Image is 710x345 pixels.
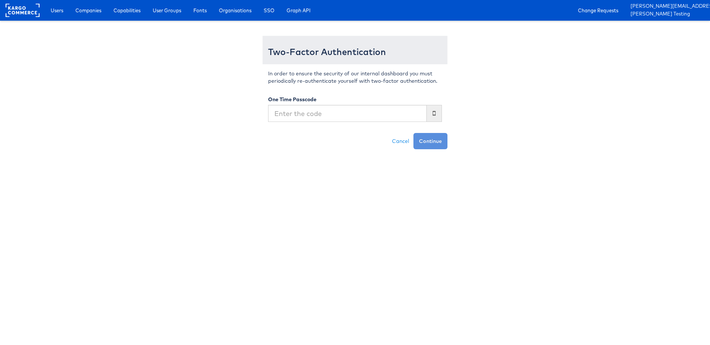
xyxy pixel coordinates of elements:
button: Continue [413,133,447,149]
span: Organisations [219,7,251,14]
span: SSO [264,7,274,14]
a: SSO [258,4,280,17]
label: One Time Passcode [268,96,317,103]
a: Companies [70,4,107,17]
a: [PERSON_NAME][EMAIL_ADDRESS][PERSON_NAME][DOMAIN_NAME] [630,3,704,10]
span: Fonts [193,7,207,14]
a: Cancel [388,133,413,149]
a: Graph API [281,4,316,17]
a: Users [45,4,69,17]
p: In order to ensure the security of our internal dashboard you must periodically re-authenticate y... [268,70,442,85]
span: Graph API [287,7,311,14]
span: Capabilities [114,7,141,14]
a: Change Requests [572,4,624,17]
a: [PERSON_NAME] Testing [630,10,704,18]
span: User Groups [153,7,181,14]
a: Capabilities [108,4,146,17]
a: Organisations [213,4,257,17]
span: Companies [75,7,101,14]
a: Fonts [188,4,212,17]
h3: Two-Factor Authentication [268,47,442,57]
span: Users [51,7,63,14]
input: Enter the code [268,105,427,122]
a: User Groups [147,4,187,17]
